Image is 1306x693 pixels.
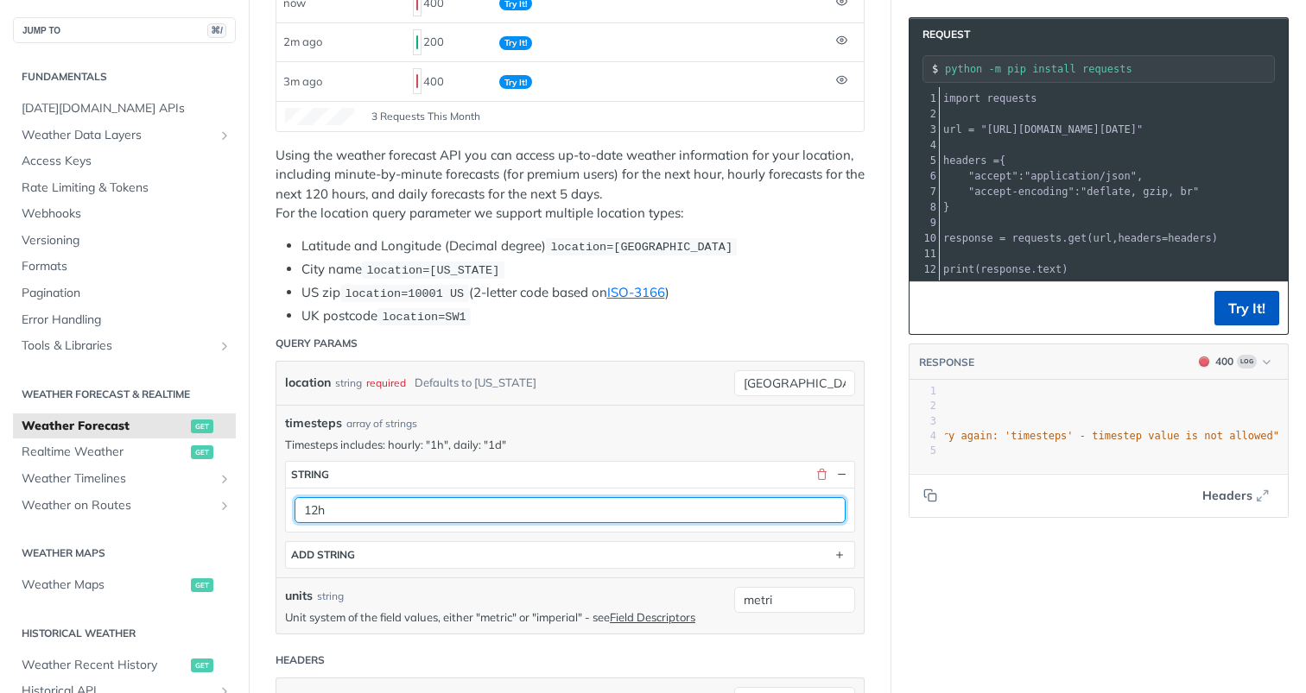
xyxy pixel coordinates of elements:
[1068,232,1087,244] span: get
[13,254,236,280] a: Formats
[13,69,236,85] h2: Fundamentals
[910,153,939,168] div: 5
[13,307,236,333] a: Error Handling
[22,232,231,249] span: Versioning
[22,127,213,144] span: Weather Data Layers
[382,311,466,324] span: location=SW1
[13,228,236,254] a: Versioning
[1193,482,1279,508] button: Headers
[550,241,732,254] span: location=[GEOGRAPHIC_DATA]
[291,468,329,481] div: string
[980,123,1143,135] span: "[URL][DOMAIN_NAME][DATE]"
[371,109,480,124] span: 3 Requests This Month
[987,92,1037,104] span: requests
[285,587,313,605] label: units
[22,205,231,223] span: Webhooks
[943,232,993,244] span: response
[13,545,236,561] h2: Weather Maps
[607,284,665,300] a: ISO-3166
[191,578,213,592] span: get
[918,482,942,508] button: Copy to clipboard
[943,232,1218,244] span: . ( , )
[22,285,231,302] span: Pagination
[285,609,726,625] p: Unit system of the field values, either "metric" or "imperial" - see
[943,92,980,104] span: import
[918,295,942,321] button: Copy to clipboard
[943,170,1143,182] span: : ,
[301,236,865,256] li: Latitude and Longitude (Decimal degree)
[283,35,322,48] span: 2m ago
[943,123,962,135] span: url
[968,170,1018,182] span: "accept"
[366,264,499,277] span: location=[US_STATE]
[335,370,362,395] div: string
[943,186,1199,198] span: :
[13,175,236,201] a: Rate Limiting & Tokens
[943,154,987,167] span: headers
[1199,356,1209,367] span: 400
[13,333,236,359] a: Tools & LibrariesShow subpages for Tools & Libraries
[1081,186,1199,198] span: "deflate, gzip, br"
[218,499,231,513] button: Show subpages for Weather on Routes
[22,576,187,594] span: Weather Maps
[980,263,1030,275] span: response
[22,258,231,275] span: Formats
[968,123,974,135] span: =
[910,122,939,137] div: 3
[943,263,1068,275] span: ( . )
[22,418,187,435] span: Weather Forecast
[13,626,236,641] h2: Historical Weather
[1024,170,1137,182] span: "application/json"
[13,413,236,439] a: Weather Forecastget
[285,437,855,452] p: Timesteps includes: hourly: "1h", daily: "1d"
[207,23,226,38] span: ⌘/
[910,184,939,199] div: 7
[943,154,1005,167] span: {
[918,354,975,371] button: RESPONSE
[1237,355,1257,369] span: Log
[943,201,949,213] span: }
[1012,232,1062,244] span: requests
[22,470,213,488] span: Weather Timelines
[13,17,236,43] button: JUMP TO⌘/
[13,652,236,678] a: Weather Recent Historyget
[276,146,865,224] p: Using the weather forecast API you can access up-to-date weather information for your location, i...
[13,201,236,227] a: Webhooks
[1093,232,1112,244] span: url
[943,263,974,275] span: print
[993,154,999,167] span: =
[610,610,695,624] a: Field Descriptors
[286,462,854,488] button: string
[22,180,231,197] span: Rate Limiting & Tokens
[286,542,854,568] button: ADD string
[945,63,1274,75] input: Request instructions
[276,336,358,351] div: Query Params
[910,137,939,153] div: 4
[814,467,829,482] button: Delete
[910,444,936,458] div: 5
[416,74,418,88] span: 400
[968,186,1075,198] span: "accept-encoding"
[13,280,236,306] a: Pagination
[910,261,939,277] div: 12
[218,339,231,353] button: Show subpages for Tools & Libraries
[356,430,1279,442] span: "The entries provided as query parameters were not valid for the request. Fix parameters and try ...
[22,312,231,329] span: Error Handling
[276,652,325,668] div: Headers
[910,384,936,399] div: 1
[22,497,213,514] span: Weather on Routes
[1190,353,1279,370] button: 400400Log
[415,370,536,395] div: Defaults to [US_STATE]
[22,100,231,117] span: [DATE][DOMAIN_NAME] APIs
[1202,487,1252,505] span: Headers
[13,466,236,492] a: Weather TimelinesShow subpages for Weather Timelines
[13,123,236,148] a: Weather Data LayersShow subpages for Weather Data Layers
[914,27,970,42] span: Request
[910,246,939,261] div: 11
[13,493,236,519] a: Weather on RoutesShow subpages for Weather on Routes
[317,589,344,604] div: string
[1168,232,1212,244] span: headers
[218,129,231,142] button: Show subpages for Weather Data Layers
[366,370,406,395] div: required
[13,96,236,122] a: [DATE][DOMAIN_NAME] APIs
